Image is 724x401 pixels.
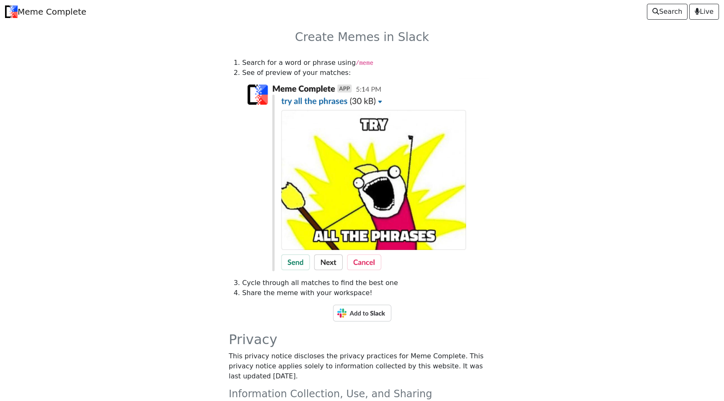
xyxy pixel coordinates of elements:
h2: Privacy [229,332,495,347]
img: Add to Slack [333,305,391,321]
li: Cycle through all matches to find the best one [242,278,495,288]
a: Meme Complete [5,3,86,20]
a: Search [647,4,688,20]
li: Share the meme with your workspace! [242,288,495,298]
li: Search for a word or phrase using [242,58,495,68]
li: See of preview of your matches: [242,68,495,278]
h4: Information Collection, Use, and Sharing [229,388,495,400]
img: Meme Complete [5,5,18,18]
p: This privacy notice discloses the privacy practices for Meme Complete. This privacy notice applie... [229,351,495,381]
span: Search [652,7,682,17]
h3: Create Memes in Slack [90,30,633,44]
code: /meme [356,60,373,67]
a: Live [689,4,719,20]
img: slack.png [242,78,495,278]
span: Live [695,7,714,17]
